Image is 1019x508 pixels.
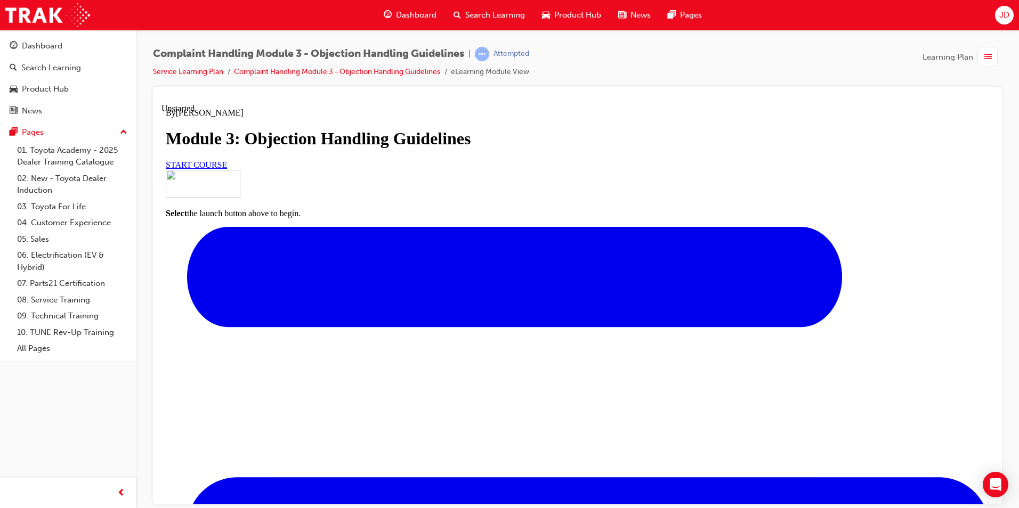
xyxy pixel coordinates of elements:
a: Product Hub [4,79,132,99]
a: 02. New - Toyota Dealer Induction [13,170,132,199]
img: Trak [5,3,90,27]
li: eLearning Module View [451,66,529,78]
a: 06. Electrification (EV & Hybrid) [13,247,132,275]
h1: Module 3: Objection Handling Guidelines [4,25,828,45]
span: search-icon [454,9,461,22]
span: Product Hub [554,9,601,21]
span: prev-icon [117,487,125,500]
a: guage-iconDashboard [375,4,445,26]
span: JD [999,9,1009,21]
span: Dashboard [396,9,436,21]
span: news-icon [618,9,626,22]
span: guage-icon [10,42,18,51]
div: Attempted [494,49,529,59]
a: pages-iconPages [659,4,710,26]
p: the launch button above to begin. [4,105,828,114]
div: Pages [22,126,44,138]
a: 07. Parts21 Certification [13,275,132,292]
span: car-icon [542,9,550,22]
span: [PERSON_NAME] [14,4,82,13]
span: Pages [680,9,702,21]
button: Learning Plan [923,47,1002,67]
span: pages-icon [668,9,676,22]
span: news-icon [10,106,18,116]
a: car-iconProduct Hub [533,4,610,26]
strong: Select [4,105,26,114]
a: 09. Technical Training [13,308,132,324]
button: Pages [4,122,132,142]
button: JD [995,6,1014,24]
a: 01. Toyota Academy - 2025 Dealer Training Catalogue [13,142,132,170]
a: START COURSE [4,56,66,65]
span: Learning Plan [923,51,973,63]
a: 05. Sales [13,231,132,248]
div: Open Intercom Messenger [983,472,1008,497]
button: DashboardSearch LearningProduct HubNews [4,34,132,122]
span: car-icon [10,85,18,94]
a: 03. Toyota For Life [13,199,132,215]
a: search-iconSearch Learning [445,4,533,26]
div: Search Learning [21,62,81,74]
a: Search Learning [4,58,132,78]
span: | [468,48,471,60]
span: learningRecordVerb_ATTEMPT-icon [475,47,489,61]
div: News [22,105,42,117]
a: 08. Service Training [13,292,132,308]
span: guage-icon [384,9,392,22]
div: Dashboard [22,40,62,52]
a: News [4,101,132,121]
span: Complaint Handling Module 3 - Objection Handling Guidelines [153,48,464,60]
a: All Pages [13,340,132,357]
span: pages-icon [10,128,18,137]
span: up-icon [120,126,127,140]
a: news-iconNews [610,4,659,26]
span: search-icon [10,63,17,73]
a: Complaint Handling Module 3 - Objection Handling Guidelines [234,67,440,76]
a: 04. Customer Experience [13,215,132,231]
span: News [630,9,651,21]
a: Service Learning Plan [153,67,223,76]
a: 10. TUNE Rev-Up Training [13,324,132,341]
div: Product Hub [22,83,69,95]
span: Search Learning [465,9,525,21]
a: Dashboard [4,36,132,56]
span: list-icon [984,51,992,64]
